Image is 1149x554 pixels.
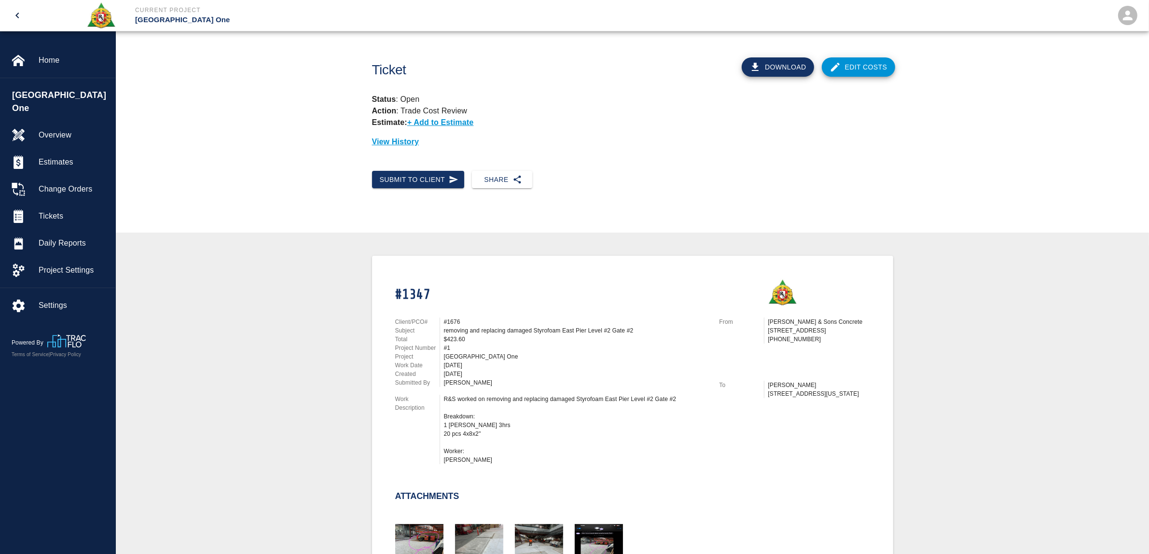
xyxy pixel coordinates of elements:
h1: #1347 [395,287,708,304]
p: : Open [372,94,893,105]
span: Home [39,55,108,66]
div: removing and replacing damaged Styrofoam East Pier Level #2 Gate #2 [444,326,708,335]
button: Download [742,57,814,77]
p: Current Project [135,6,627,14]
h2: Attachments [395,491,459,502]
strong: Action [372,107,397,115]
h1: Ticket [372,62,673,78]
p: Powered By [12,338,47,347]
div: [DATE] [444,370,708,378]
strong: Estimate: [372,118,407,126]
span: | [49,352,50,357]
span: Estimates [39,156,108,168]
p: Submitted By [395,378,440,387]
div: #1676 [444,318,708,326]
strong: Status [372,95,396,103]
iframe: Chat Widget [1101,508,1149,554]
p: : Trade Cost Review [372,107,468,115]
button: Submit to Client [372,171,465,189]
img: Roger & Sons Concrete [86,2,116,29]
p: [PERSON_NAME] [768,381,870,389]
p: [STREET_ADDRESS] [768,326,870,335]
p: Client/PCO# [395,318,440,326]
p: To [720,381,764,389]
span: Project Settings [39,264,108,276]
span: Settings [39,300,108,311]
p: [PERSON_NAME] & Sons Concrete [768,318,870,326]
p: Created [395,370,440,378]
span: Tickets [39,210,108,222]
div: #1 [444,344,708,352]
div: [GEOGRAPHIC_DATA] One [444,352,708,361]
p: Total [395,335,440,344]
span: Overview [39,129,108,141]
img: TracFlo [47,334,86,347]
p: [GEOGRAPHIC_DATA] One [135,14,627,26]
button: Share [472,171,532,189]
p: Project Number [395,344,440,352]
p: Subject [395,326,440,335]
a: Edit Costs [822,57,895,77]
a: Privacy Policy [50,352,81,357]
div: R&S worked on removing and replacing damaged Styrofoam East Pier Level #2 Gate #2 Breakdown: 1 [P... [444,395,708,464]
div: [DATE] [444,361,708,370]
p: Work Date [395,361,440,370]
p: [PHONE_NUMBER] [768,335,870,344]
span: Change Orders [39,183,108,195]
p: + Add to Estimate [407,118,474,126]
p: Project [395,352,440,361]
a: Terms of Service [12,352,49,357]
span: [GEOGRAPHIC_DATA] One [12,89,111,115]
span: Daily Reports [39,237,108,249]
img: Roger & Sons Concrete [768,279,797,306]
p: View History [372,136,893,148]
div: [PERSON_NAME] [444,378,708,387]
div: $423.60 [444,335,708,344]
p: [STREET_ADDRESS][US_STATE] [768,389,870,398]
button: open drawer [6,4,29,27]
p: Work Description [395,395,440,412]
p: From [720,318,764,326]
